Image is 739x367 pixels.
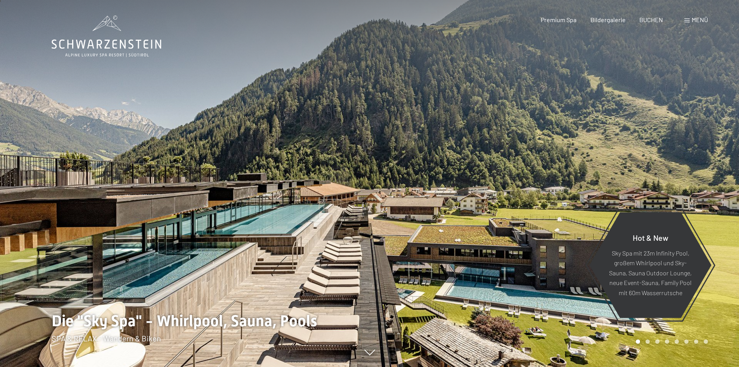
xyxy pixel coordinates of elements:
a: BUCHEN [639,16,663,23]
div: Carousel Page 4 [665,339,669,344]
div: Carousel Page 7 [694,339,698,344]
div: Carousel Page 3 [655,339,659,344]
div: Carousel Page 8 [704,339,708,344]
span: Hot & New [633,233,668,242]
div: Carousel Page 2 [646,339,650,344]
p: Sky Spa mit 23m Infinity Pool, großem Whirlpool und Sky-Sauna, Sauna Outdoor Lounge, neue Event-S... [608,248,692,297]
a: Hot & New Sky Spa mit 23m Infinity Pool, großem Whirlpool und Sky-Sauna, Sauna Outdoor Lounge, ne... [589,212,712,318]
div: Carousel Page 1 (Current Slide) [636,339,640,344]
div: Carousel Page 5 [675,339,679,344]
div: Carousel Page 6 [684,339,689,344]
span: Menü [692,16,708,23]
div: Carousel Pagination [633,339,708,344]
a: Bildergalerie [590,16,626,23]
a: Premium Spa [541,16,576,23]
